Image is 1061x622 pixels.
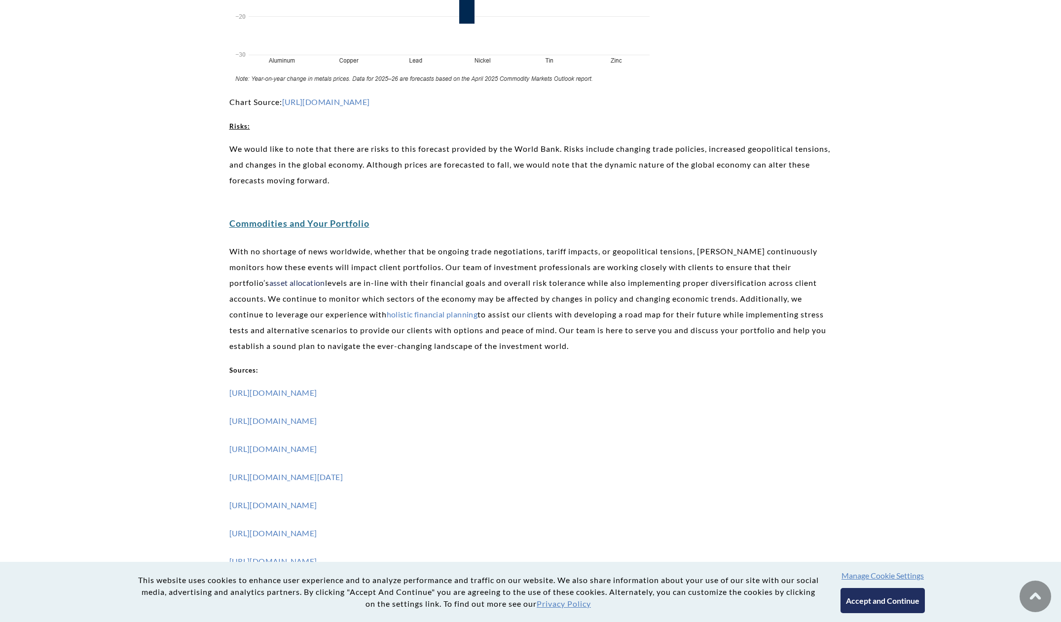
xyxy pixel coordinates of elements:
a: asset allocation [269,278,325,287]
a: [URL][DOMAIN_NAME] [229,528,317,538]
strong: Sources: [229,366,258,374]
a: [URL][DOMAIN_NAME] [229,444,317,453]
a: holistic financial planning [387,310,478,319]
button: Manage Cookie Settings [841,571,924,580]
a: [URL][DOMAIN_NAME] [282,97,370,106]
p: This website uses cookies to enhance user experience and to analyze performance and traffic on ou... [136,574,821,610]
u: Commodities and Your Portfolio [229,218,369,229]
p: We would like to note that there are risks to this forecast provided by the World Bank. Risks inc... [229,141,832,188]
a: [URL][DOMAIN_NAME] [229,500,317,510]
a: [URL][DOMAIN_NAME] [229,416,317,425]
a: [URL][DOMAIN_NAME] [229,388,317,397]
a: [URL][DOMAIN_NAME] [229,556,317,566]
a: Privacy Policy [537,599,591,608]
u: Risks: [229,122,250,130]
p: With no shortage of news worldwide, whether that be ongoing trade negotiations, tariff impacts, o... [229,243,832,354]
p: Chart Source: [229,94,832,110]
a: [URL][DOMAIN_NAME][DATE] [229,472,343,482]
button: Accept and Continue [841,588,925,613]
